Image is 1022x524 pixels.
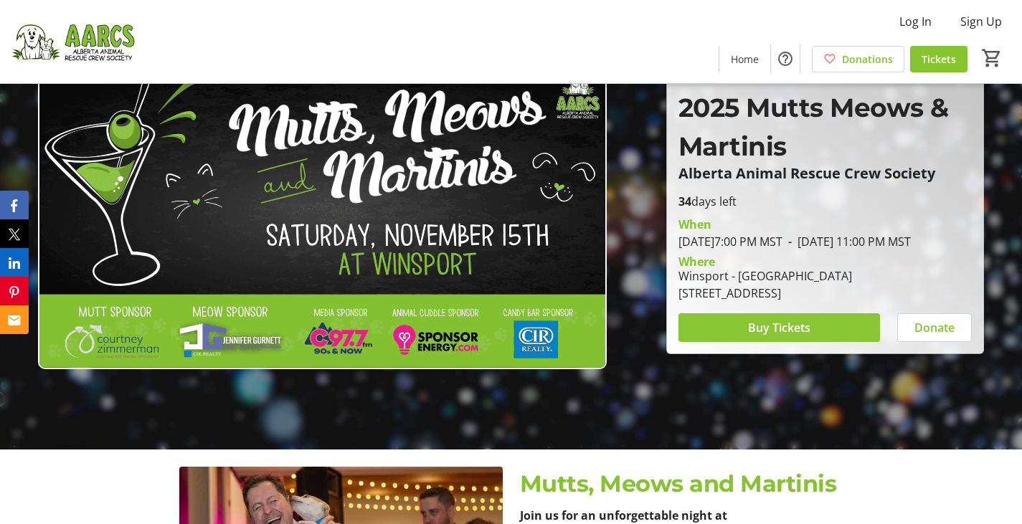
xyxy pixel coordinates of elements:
[678,267,852,285] div: Winsport - [GEOGRAPHIC_DATA]
[678,234,782,249] span: [DATE] 7:00 PM MST
[678,194,691,209] span: 34
[960,13,1002,30] span: Sign Up
[9,6,136,77] img: Alberta Animal Rescue Crew Society's Logo
[771,44,800,73] button: Help
[888,10,943,33] button: Log In
[38,49,607,369] img: Campaign CTA Media Photo
[897,313,972,342] button: Donate
[678,313,880,342] button: Buy Tickets
[842,52,893,67] span: Donations
[719,46,770,72] a: Home
[678,92,949,162] span: 2025 Mutts Meows & Martinis
[782,234,911,249] span: [DATE] 11:00 PM MST
[914,319,955,336] span: Donate
[910,46,967,72] a: Tickets
[678,256,715,267] div: Where
[782,234,798,249] span: -
[520,467,843,501] p: Mutts, Meows and Martinis
[678,166,972,181] p: Alberta Animal Rescue Crew Society
[731,52,759,67] span: Home
[748,319,810,336] span: Buy Tickets
[678,216,711,233] div: When
[678,193,972,210] p: days left
[922,52,956,67] span: Tickets
[899,13,932,30] span: Log In
[949,10,1013,33] button: Sign Up
[812,46,904,72] a: Donations
[979,45,1005,71] button: Cart
[678,285,852,302] div: [STREET_ADDRESS]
